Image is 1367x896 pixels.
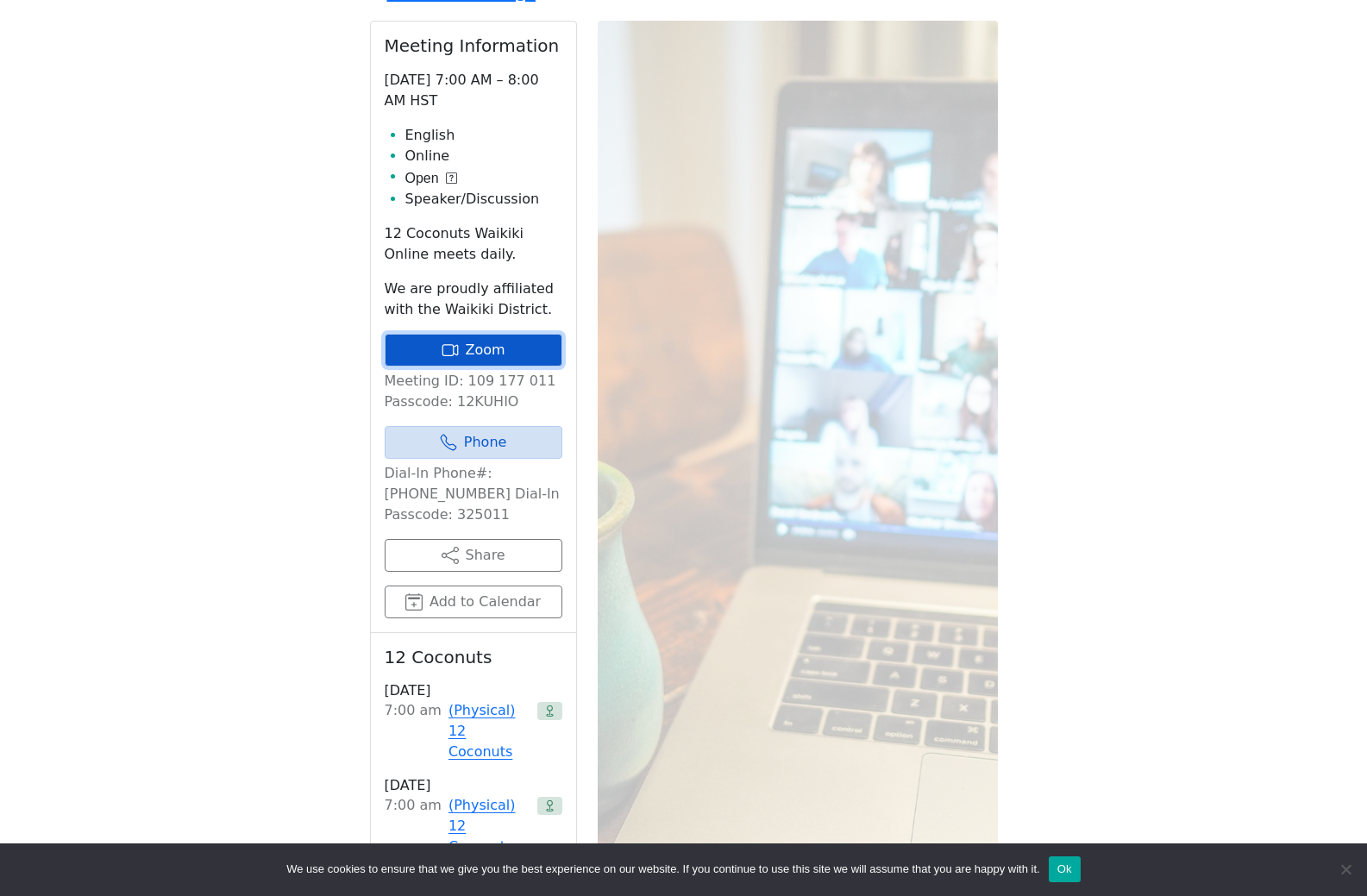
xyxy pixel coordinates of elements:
button: Open [405,168,457,189]
span: No [1337,861,1354,878]
h2: 12 Coconuts [385,647,562,667]
h3: [DATE] [385,681,562,700]
li: English [405,125,562,146]
div: 7:00 AM [385,700,442,762]
h2: Meeting Information [385,35,562,56]
p: Meeting ID: 109 177 011 Passcode: 12KUHIO [385,371,562,412]
span: Open [405,168,439,189]
div: 7:00 AM [385,795,442,857]
a: (Physical) 12 Coconuts [448,795,530,857]
li: Online [405,146,562,166]
li: Speaker/Discussion [405,189,562,210]
h3: [DATE] [385,776,562,795]
span: We use cookies to ensure that we give you the best experience on our website. If you continue to ... [286,861,1039,878]
a: (Physical) 12 Coconuts [448,700,530,762]
button: Share [385,539,562,572]
a: Zoom [385,334,562,367]
a: Phone [385,426,562,459]
p: We are proudly affiliated with the Waikiki District. [385,279,562,320]
p: 12 Coconuts Waikiki Online meets daily. [385,223,562,265]
p: Dial-In Phone#: [PHONE_NUMBER] Dial-In Passcode: 325011 [385,463,562,525]
p: [DATE] 7:00 AM – 8:00 AM HST [385,70,562,111]
button: Add to Calendar [385,586,562,618]
button: Ok [1049,856,1081,882]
